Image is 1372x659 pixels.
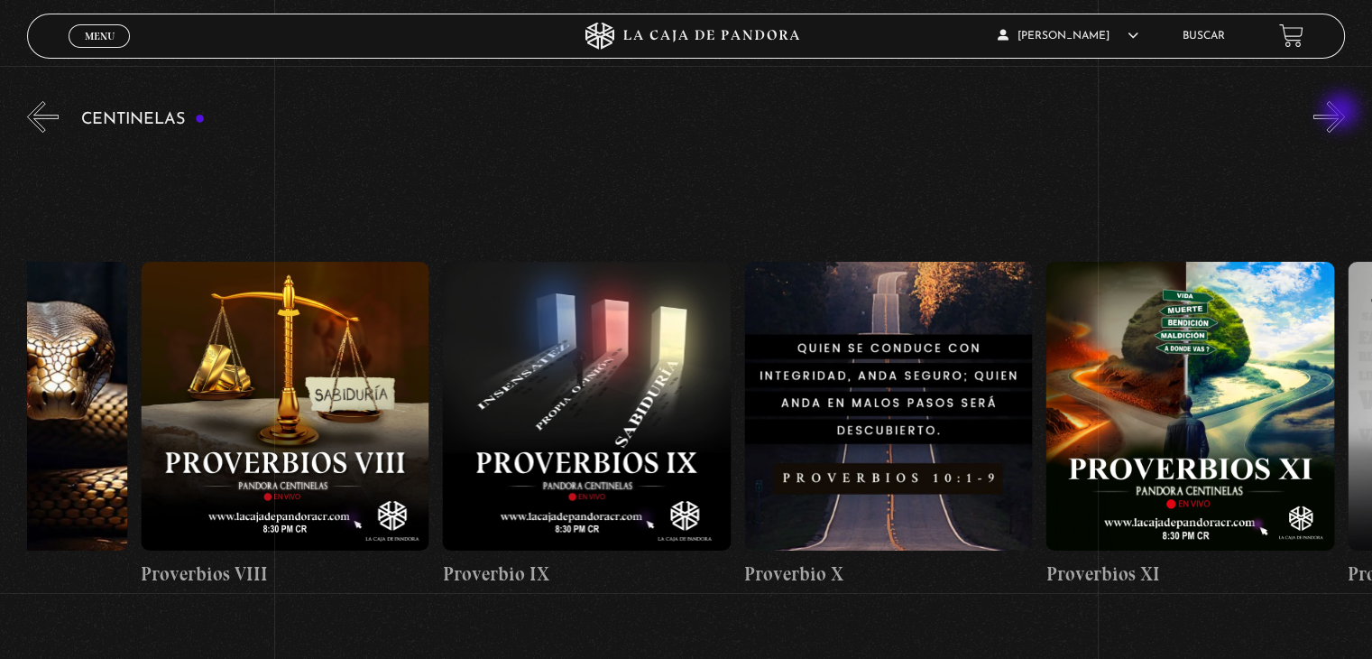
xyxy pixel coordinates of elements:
span: [PERSON_NAME] [998,31,1138,42]
button: Previous [27,101,59,133]
span: Menu [85,31,115,42]
a: View your shopping cart [1279,23,1303,48]
span: Cerrar [78,45,121,58]
a: Buscar [1183,31,1225,42]
button: Next [1313,101,1345,133]
h3: Centinelas [81,111,205,128]
h4: Proverbios XI [1045,560,1333,589]
h4: Proverbio IX [442,560,730,589]
h4: Proverbios VIII [141,560,428,589]
h4: Proverbio X [744,560,1032,589]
